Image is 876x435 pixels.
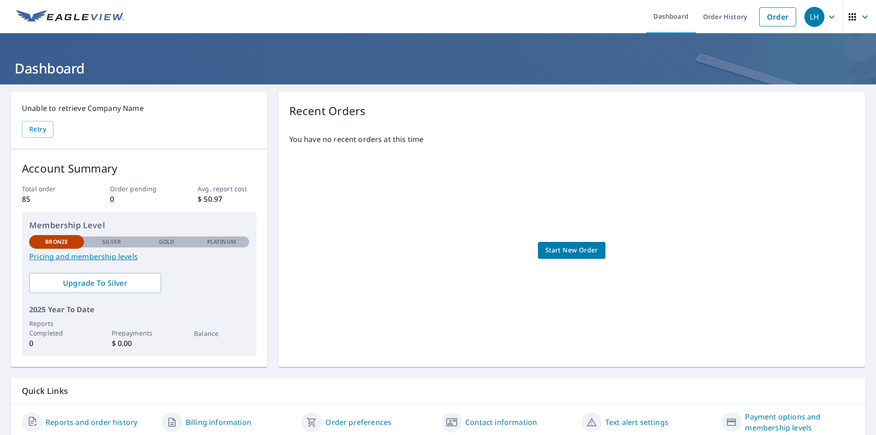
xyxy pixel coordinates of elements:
[45,238,68,246] p: Bronze
[112,328,167,338] p: Prepayments
[29,219,249,231] p: Membership Level
[110,184,168,194] p: Order pending
[159,238,174,246] p: Gold
[22,385,854,397] p: Quick Links
[22,121,53,138] button: Retry
[194,329,249,338] p: Balance
[745,411,854,433] a: Payment options and membership levels
[545,245,598,256] span: Start New Order
[198,194,256,204] p: $ 50.97
[11,59,865,78] h1: Dashboard
[207,238,236,246] p: Platinum
[29,251,249,262] a: Pricing and membership levels
[325,417,391,428] a: Order preferences
[804,7,824,27] div: LH
[29,319,84,338] p: Reports Completed
[289,134,854,145] p: You have no recent orders at this time
[29,273,161,293] a: Upgrade To Silver
[36,278,154,288] span: Upgrade To Silver
[29,304,249,315] p: 2025 Year To Date
[198,184,256,194] p: Avg. report cost
[22,194,80,204] p: 85
[110,194,168,204] p: 0
[605,417,668,428] a: Text alert settings
[759,7,796,26] a: Order
[29,338,84,349] p: 0
[465,417,537,428] a: Contact information
[538,242,605,259] a: Start New Order
[186,417,251,428] a: Billing information
[29,124,46,135] span: Retry
[112,338,167,349] p: $ 0.00
[22,160,256,177] p: Account Summary
[16,10,124,24] img: EV Logo
[46,417,137,428] a: Reports and order history
[22,103,256,114] p: Unable to retrieve Company Name
[22,184,80,194] p: Total order
[102,238,121,246] p: Silver
[289,103,366,119] p: Recent Orders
